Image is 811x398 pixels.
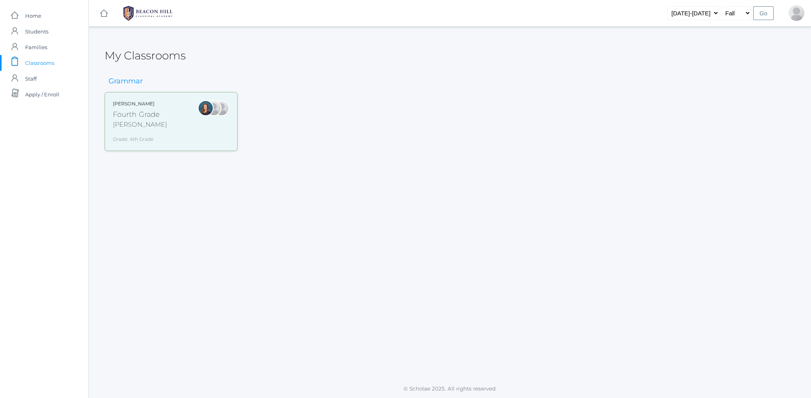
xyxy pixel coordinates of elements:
div: Ellie Bradley [198,100,214,116]
p: © Scholae 2025. All rights reserved. [89,385,811,392]
span: Apply / Enroll [25,87,59,102]
div: Grade: 4th Grade [113,133,167,143]
img: 1_BHCALogos-05.png [118,4,177,23]
div: [PERSON_NAME] [113,120,167,129]
div: Vivian Beaty [789,5,804,21]
div: Heather Porter [214,100,229,116]
span: Families [25,39,47,55]
div: Fourth Grade [113,109,167,120]
input: Go [753,6,774,20]
span: Staff [25,71,37,87]
h3: Grammar [105,77,147,85]
span: Home [25,8,41,24]
span: Students [25,24,48,39]
div: Lydia Chaffin [206,100,221,116]
div: [PERSON_NAME] [113,100,167,107]
h2: My Classrooms [105,50,186,62]
span: Classrooms [25,55,54,71]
